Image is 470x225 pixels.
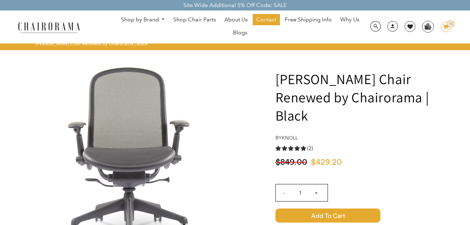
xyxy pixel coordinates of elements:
[275,135,463,141] h4: by
[311,158,342,166] span: $429.20
[170,14,219,25] a: Shop Chair Parts
[28,153,238,161] a: Chadwick Chair - chairorama.com
[173,16,216,23] span: Shop Chair Parts
[285,16,332,23] span: Free Shipping Info
[14,21,84,33] img: chairorama
[275,209,463,223] button: Add to Cart
[114,14,366,40] nav: DesktopNavigation
[230,27,251,38] a: Blogs
[307,145,313,152] span: (2)
[275,158,307,166] span: $849.00
[275,144,463,152] a: 5.0 rating (2 votes)
[118,14,169,25] a: Shop by Brand
[253,14,280,25] a: Contact
[282,135,298,141] a: knoll
[340,16,359,23] span: Why Us
[447,20,455,27] div: 12
[256,16,276,23] span: Contact
[337,14,363,25] a: Why Us
[121,16,159,23] font: Shop by Brand
[233,29,247,36] span: Blogs
[275,209,380,223] span: Add to Cart
[422,21,433,32] img: WhatsApp_Image_2024-07-12_at_16.23.01.webp
[308,184,325,201] input: +
[435,22,451,32] a: 12
[276,184,293,201] input: -
[275,70,463,124] h1: [PERSON_NAME] Chair Renewed by Chairorama | Black
[221,14,251,25] a: About Us
[224,16,248,23] span: About Us
[281,14,335,25] a: Free Shipping Info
